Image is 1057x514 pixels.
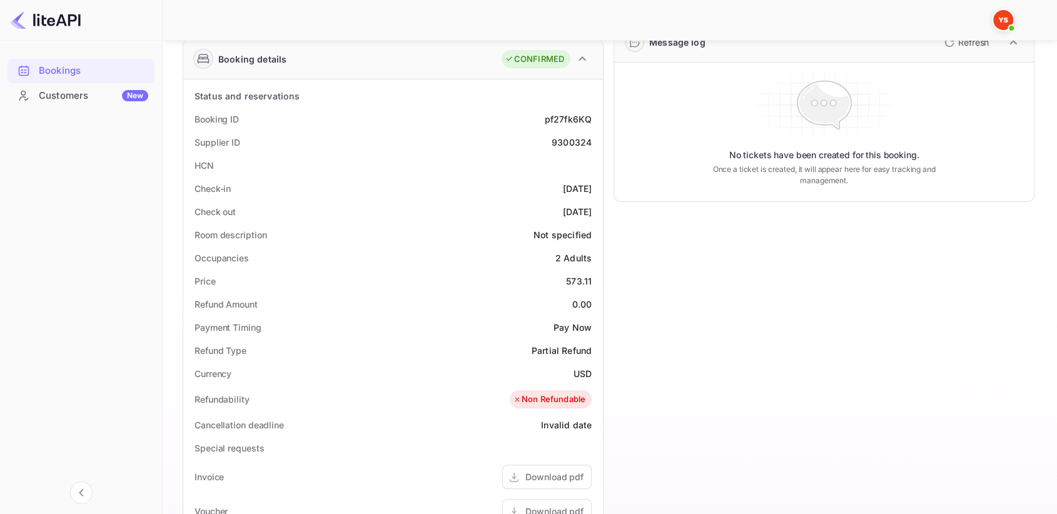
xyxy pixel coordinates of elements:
[505,53,564,66] div: CONFIRMED
[195,344,246,357] div: Refund Type
[195,159,214,172] div: HCN
[729,149,919,161] p: No tickets have been created for this booking.
[649,36,706,49] div: Message log
[195,441,264,455] div: Special requests
[39,64,148,78] div: Bookings
[534,228,592,241] div: Not specified
[513,393,585,406] div: Non Refundable
[195,89,300,103] div: Status and reservations
[552,136,592,149] div: 9300324
[525,470,584,483] div: Download pdf
[554,321,592,334] div: Pay Now
[8,59,154,83] div: Bookings
[39,89,148,103] div: Customers
[195,136,240,149] div: Supplier ID
[195,298,258,311] div: Refund Amount
[8,84,154,108] div: CustomersNew
[70,481,93,504] button: Collapse navigation
[566,275,592,288] div: 573.11
[563,205,592,218] div: [DATE]
[555,251,592,265] div: 2 Adults
[937,33,994,53] button: Refresh
[195,113,239,126] div: Booking ID
[958,36,989,49] p: Refresh
[574,367,592,380] div: USD
[532,344,592,357] div: Partial Refund
[218,53,286,66] div: Booking details
[195,321,261,334] div: Payment Timing
[195,228,266,241] div: Room description
[545,113,592,126] div: pf27fk6KQ
[8,59,154,82] a: Bookings
[122,90,148,101] div: New
[563,182,592,195] div: [DATE]
[195,393,250,406] div: Refundability
[195,470,224,483] div: Invoice
[993,10,1013,30] img: Yandex Support
[10,10,81,30] img: LiteAPI logo
[8,84,154,107] a: CustomersNew
[541,418,592,431] div: Invalid date
[195,367,231,380] div: Currency
[195,418,284,431] div: Cancellation deadline
[572,298,592,311] div: 0.00
[195,205,236,218] div: Check out
[711,164,936,186] p: Once a ticket is created, it will appear here for easy tracking and management.
[195,275,216,288] div: Price
[195,251,249,265] div: Occupancies
[195,182,231,195] div: Check-in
